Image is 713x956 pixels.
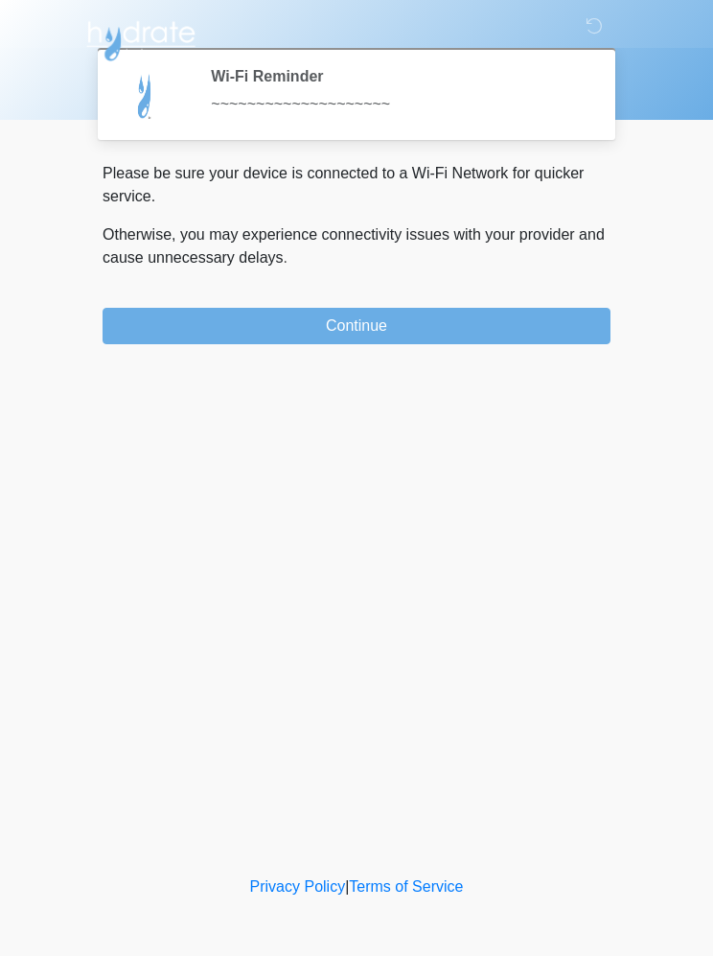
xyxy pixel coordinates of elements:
a: | [345,878,349,895]
div: ~~~~~~~~~~~~~~~~~~~~ [211,93,582,116]
p: Otherwise, you may experience connectivity issues with your provider and cause unnecessary delays [103,223,610,269]
button: Continue [103,308,610,344]
img: Hydrate IV Bar - Flagstaff Logo [83,14,198,62]
img: Agent Avatar [117,67,174,125]
a: Terms of Service [349,878,463,895]
span: . [284,249,287,266]
p: Please be sure your device is connected to a Wi-Fi Network for quicker service. [103,162,610,208]
a: Privacy Policy [250,878,346,895]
